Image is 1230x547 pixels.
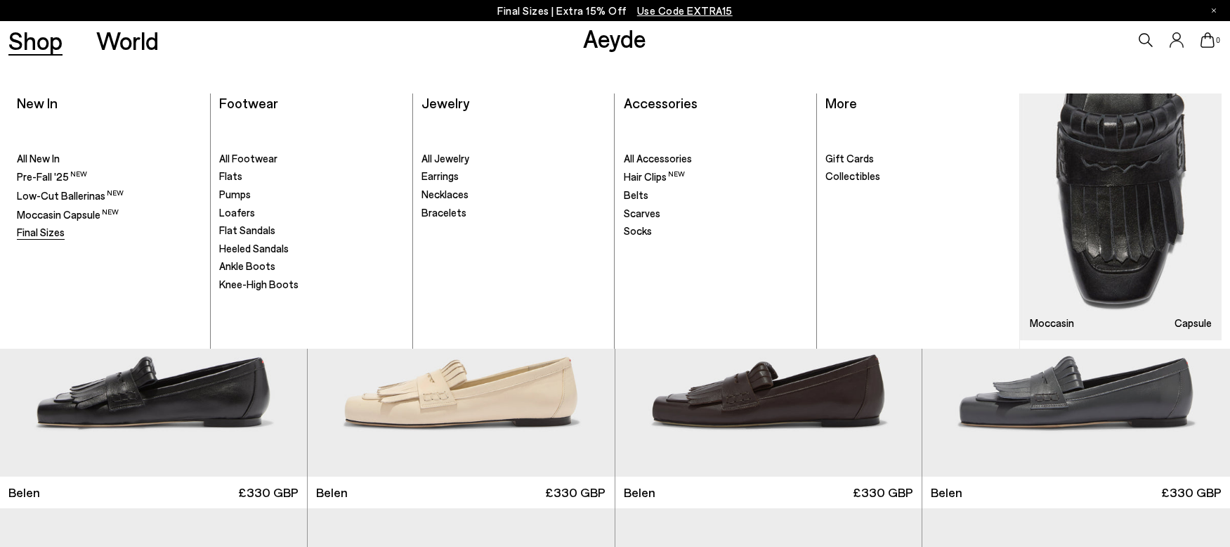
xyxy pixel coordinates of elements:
a: All Jewelry [421,152,606,166]
a: Loafers [219,206,404,220]
a: Earrings [421,169,606,184]
span: Flat Sandals [219,224,275,236]
a: Belen £330 GBP [615,477,922,508]
span: Socks [624,224,652,237]
a: All Accessories [624,152,809,166]
a: More [825,94,857,111]
span: Pumps [219,188,251,200]
a: Moccasin Capsule [1020,94,1222,341]
a: New In [17,94,58,111]
span: Earrings [421,169,459,182]
span: Low-Cut Ballerinas [17,189,124,202]
span: Pre-Fall '25 [17,170,87,183]
a: Hair Clips [624,169,809,184]
a: Accessories [624,94,698,111]
span: Gift Cards [825,152,874,165]
span: £330 GBP [1161,484,1222,501]
a: Flat Sandals [219,224,404,238]
a: Belen £330 GBP [922,477,1230,508]
a: World [96,28,159,53]
span: Moccasin Capsule [17,208,119,221]
span: £330 GBP [238,484,299,501]
a: Pre-Fall '25 [17,169,202,184]
span: Bracelets [421,206,466,219]
a: Ankle Boots [219,259,404,273]
a: Pumps [219,188,404,202]
span: £330 GBP [853,484,913,501]
h3: Moccasin [1030,318,1074,328]
span: Flats [219,169,242,182]
span: Knee-High Boots [219,278,299,290]
span: Collectibles [825,169,880,182]
p: Final Sizes | Extra 15% Off [497,2,733,20]
img: Mobile_e6eede4d-78b8-4bd1-ae2a-4197e375e133_900x.jpg [1020,94,1222,341]
span: Belen [8,484,40,501]
a: Final Sizes [17,226,202,240]
h3: Capsule [1175,318,1212,328]
span: Hair Clips [624,170,685,183]
a: Necklaces [421,188,606,202]
a: Gift Cards [825,152,1011,166]
a: Bracelets [421,206,606,220]
a: All New In [17,152,202,166]
span: All Jewelry [421,152,469,165]
span: All Accessories [624,152,692,165]
a: All Footwear [219,152,404,166]
a: Belen £330 GBP [308,477,615,508]
span: Belen [931,484,962,501]
span: All Footwear [219,152,277,165]
span: Necklaces [421,188,469,200]
span: Scarves [624,207,660,219]
a: 0 [1200,32,1215,48]
a: Low-Cut Ballerinas [17,188,202,203]
span: Belen [316,484,348,501]
a: Scarves [624,207,809,221]
span: Ankle Boots [219,259,275,272]
a: Aeyde [583,23,646,53]
a: Socks [624,224,809,238]
a: Collectibles [825,169,1011,184]
span: All New In [17,152,60,165]
a: Heeled Sandals [219,242,404,256]
a: Moccasin Capsule [17,207,202,222]
a: Jewelry [421,94,469,111]
a: Footwear [219,94,278,111]
a: Belts [624,188,809,202]
span: Final Sizes [17,226,65,238]
span: Navigate to /collections/ss25-final-sizes [637,4,733,17]
a: Shop [8,28,63,53]
span: 0 [1215,37,1222,44]
span: Belts [624,188,648,201]
a: Knee-High Boots [219,278,404,292]
span: Loafers [219,206,255,219]
span: £330 GBP [545,484,606,501]
span: Belen [624,484,655,501]
span: Heeled Sandals [219,242,289,255]
a: Flats [219,169,404,184]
